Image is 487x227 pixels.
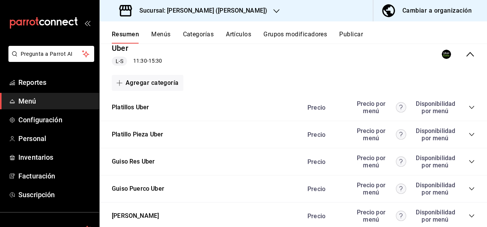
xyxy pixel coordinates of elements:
button: Publicar [339,31,363,44]
button: Categorías [183,31,214,44]
span: Personal [18,133,93,144]
button: collapse-category-row [469,213,475,219]
div: collapse-menu-row [100,37,487,72]
div: Precio por menú [353,127,406,142]
span: Facturación [18,171,93,181]
button: Guiso Res Uber [112,157,155,166]
div: Precio por menú [353,100,406,115]
button: Agregar categoría [112,75,183,91]
span: Configuración [18,115,93,125]
span: L-S [113,57,126,65]
div: Precio [300,185,349,193]
div: Precio por menú [353,182,406,196]
div: Disponibilidad por menú [416,209,454,223]
button: collapse-category-row [469,159,475,165]
button: Pregunta a Parrot AI [8,46,94,62]
div: Disponibilidad por menú [416,182,454,196]
button: open_drawer_menu [84,20,90,26]
button: collapse-category-row [469,131,475,138]
span: Pregunta a Parrot AI [21,50,82,58]
a: Pregunta a Parrot AI [5,55,94,63]
button: Artículos [226,31,251,44]
button: collapse-category-row [469,104,475,110]
button: Guiso Puerco Uber [112,185,164,193]
button: Resumen [112,31,139,44]
div: Precio por menú [353,154,406,169]
div: Precio [300,104,349,111]
div: Precio [300,212,349,220]
div: Disponibilidad por menú [416,127,454,142]
button: Platillo Pieza Uber [112,130,163,139]
span: Reportes [18,77,93,88]
div: Cambiar a organización [402,5,472,16]
span: Menú [18,96,93,106]
button: Menús [151,31,170,44]
button: Grupos modificadores [263,31,327,44]
div: navigation tabs [112,31,487,44]
button: collapse-category-row [469,186,475,192]
button: Uber [112,43,128,54]
div: Precio [300,158,349,165]
h3: Sucursal: [PERSON_NAME] ([PERSON_NAME]) [133,6,267,15]
div: 11:30 - 15:30 [112,57,162,66]
button: Platillos Uber [112,103,149,112]
div: Disponibilidad por menú [416,100,454,115]
span: Suscripción [18,190,93,200]
span: Inventarios [18,152,93,162]
div: Precio por menú [353,209,406,223]
button: [PERSON_NAME] [112,212,159,221]
div: Precio [300,131,349,138]
div: Disponibilidad por menú [416,154,454,169]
